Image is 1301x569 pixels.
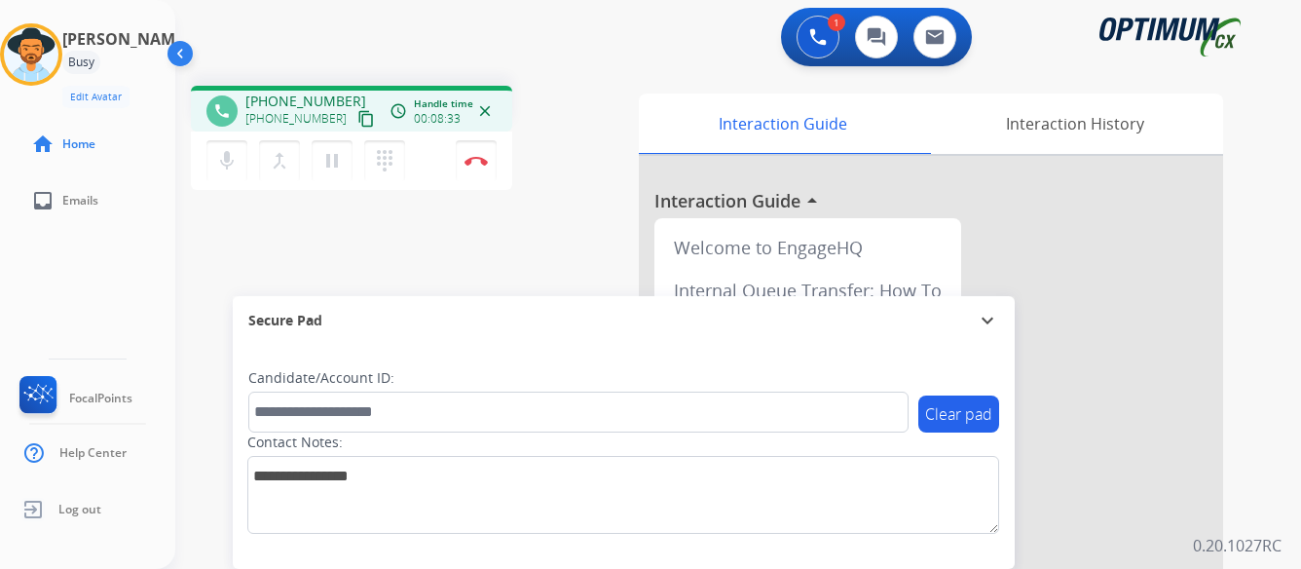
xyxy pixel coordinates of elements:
[268,149,291,172] mat-icon: merge_type
[373,149,396,172] mat-icon: dialpad
[465,156,488,166] img: control
[390,102,407,120] mat-icon: access_time
[215,149,239,172] mat-icon: mic
[639,94,926,154] div: Interaction Guide
[976,309,999,332] mat-icon: expand_more
[357,110,375,128] mat-icon: content_copy
[248,311,322,330] span: Secure Pad
[918,396,999,433] button: Clear pad
[662,269,953,312] div: Internal Queue Transfer: How To
[62,86,130,108] button: Edit Avatar
[69,391,132,406] span: FocalPoints
[414,111,461,127] span: 00:08:33
[62,193,98,209] span: Emails
[16,376,132,421] a: FocalPoints
[476,102,494,120] mat-icon: close
[245,111,347,127] span: [PHONE_NUMBER]
[31,189,55,212] mat-icon: inbox
[414,96,473,111] span: Handle time
[926,94,1223,154] div: Interaction History
[1193,534,1282,557] p: 0.20.1027RC
[828,14,845,31] div: 1
[213,102,231,120] mat-icon: phone
[662,226,953,269] div: Welcome to EngageHQ
[245,92,366,111] span: [PHONE_NUMBER]
[62,51,100,74] div: Busy
[31,133,55,156] mat-icon: home
[59,445,127,461] span: Help Center
[58,502,101,517] span: Log out
[62,27,189,51] h3: [PERSON_NAME]
[62,136,95,152] span: Home
[247,433,343,452] label: Contact Notes:
[248,368,394,388] label: Candidate/Account ID:
[4,27,58,82] img: avatar
[320,149,344,172] mat-icon: pause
